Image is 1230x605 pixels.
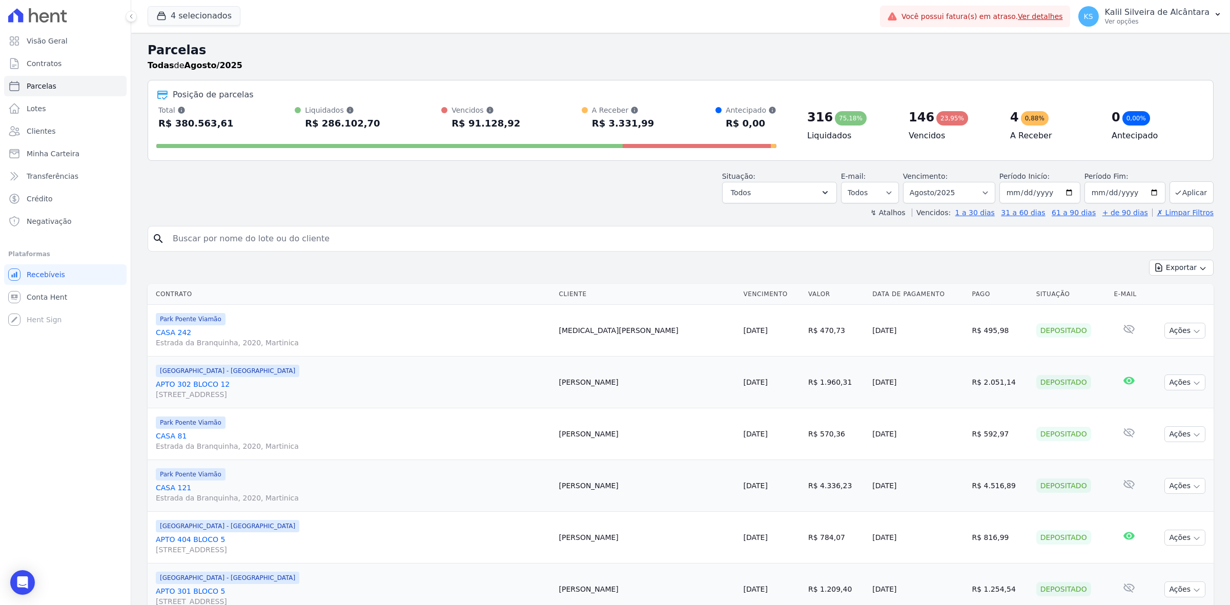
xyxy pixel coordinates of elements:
a: Minha Carteira [4,143,127,164]
a: APTO 404 BLOCO 5[STREET_ADDRESS] [156,534,551,555]
th: Contrato [148,284,555,305]
a: Parcelas [4,76,127,96]
span: [STREET_ADDRESS] [156,389,551,400]
a: [DATE] [744,482,768,490]
div: 23,95% [936,111,968,126]
button: Aplicar [1170,181,1214,203]
div: Antecipado [726,105,776,115]
p: Ver opções [1105,17,1209,26]
a: [DATE] [744,430,768,438]
a: Contratos [4,53,127,74]
a: 31 a 60 dias [1001,208,1045,217]
td: R$ 592,97 [968,408,1032,460]
a: Conta Hent [4,287,127,307]
a: Ver detalhes [1018,12,1063,20]
td: [PERSON_NAME] [555,408,740,460]
div: R$ 0,00 [726,115,776,132]
a: [DATE] [744,533,768,541]
span: Estrada da Branquinha, 2020, Martinica [156,493,551,503]
th: Valor [804,284,868,305]
div: Depositado [1036,530,1091,545]
div: Liquidados [305,105,380,115]
a: Transferências [4,166,127,186]
td: R$ 4.336,23 [804,460,868,512]
td: [PERSON_NAME] [555,460,740,512]
strong: Todas [148,60,174,70]
strong: Agosto/2025 [184,60,242,70]
a: + de 90 dias [1102,208,1148,217]
a: APTO 302 BLOCO 12[STREET_ADDRESS] [156,379,551,400]
span: Parcelas [27,81,56,91]
td: [DATE] [868,408,968,460]
td: R$ 470,73 [804,305,868,357]
div: Posição de parcelas [173,89,254,101]
h2: Parcelas [148,41,1214,59]
label: Vencimento: [903,172,948,180]
th: Pago [968,284,1032,305]
div: R$ 380.563,61 [158,115,234,132]
button: Ações [1164,530,1205,546]
td: R$ 495,98 [968,305,1032,357]
span: Conta Hent [27,292,67,302]
div: A Receber [592,105,654,115]
button: Ações [1164,426,1205,442]
a: CASA 121Estrada da Branquinha, 2020, Martinica [156,483,551,503]
td: R$ 784,07 [804,512,868,564]
span: Lotes [27,103,46,114]
div: 4 [1010,109,1019,126]
button: Ações [1164,374,1205,390]
h4: Antecipado [1112,130,1197,142]
th: Cliente [555,284,740,305]
button: Ações [1164,581,1205,597]
div: Open Intercom Messenger [10,570,35,595]
th: Situação [1032,284,1110,305]
div: R$ 91.128,92 [452,115,520,132]
a: Negativação [4,211,127,232]
td: [MEDICAL_DATA][PERSON_NAME] [555,305,740,357]
span: Todos [731,186,751,199]
span: [GEOGRAPHIC_DATA] - [GEOGRAPHIC_DATA] [156,572,299,584]
h4: Liquidados [807,130,892,142]
a: [DATE] [744,378,768,386]
td: [DATE] [868,460,968,512]
div: 0,88% [1021,111,1049,126]
span: Estrada da Branquinha, 2020, Martinica [156,441,551,451]
span: [GEOGRAPHIC_DATA] - [GEOGRAPHIC_DATA] [156,520,299,532]
label: Situação: [722,172,755,180]
td: [PERSON_NAME] [555,512,740,564]
a: CASA 81Estrada da Branquinha, 2020, Martinica [156,431,551,451]
div: 0 [1112,109,1120,126]
label: Vencidos: [912,208,951,217]
div: Depositado [1036,375,1091,389]
span: Park Poente Viamão [156,468,225,481]
label: Período Fim: [1084,171,1165,182]
input: Buscar por nome do lote ou do cliente [167,228,1209,249]
p: Kalil Silveira de Alcântara [1105,7,1209,17]
td: R$ 816,99 [968,512,1032,564]
a: Visão Geral [4,31,127,51]
h4: A Receber [1010,130,1095,142]
td: [DATE] [868,512,968,564]
div: R$ 286.102,70 [305,115,380,132]
span: KS [1084,13,1093,20]
div: Plataformas [8,248,122,260]
td: R$ 570,36 [804,408,868,460]
a: Crédito [4,189,127,209]
div: Depositado [1036,478,1091,493]
td: [PERSON_NAME] [555,357,740,408]
span: Contratos [27,58,61,69]
button: 4 selecionados [148,6,240,26]
label: Período Inicío: [999,172,1050,180]
div: Vencidos [452,105,520,115]
th: E-mail [1110,284,1148,305]
a: Lotes [4,98,127,119]
button: Exportar [1149,260,1214,276]
label: ↯ Atalhos [870,208,905,217]
span: [GEOGRAPHIC_DATA] - [GEOGRAPHIC_DATA] [156,365,299,377]
a: 1 a 30 dias [955,208,995,217]
span: Negativação [27,216,72,226]
span: Transferências [27,171,78,181]
span: Recebíveis [27,269,65,280]
div: R$ 3.331,99 [592,115,654,132]
span: Visão Geral [27,36,68,46]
